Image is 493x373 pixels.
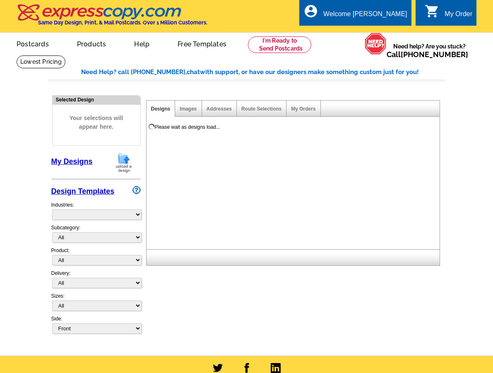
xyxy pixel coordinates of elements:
[323,10,407,22] div: Welcome [PERSON_NAME]
[132,186,141,194] img: design-wizard-help-icon.png
[51,247,141,270] div: Product:
[207,106,232,112] a: Addresses
[51,292,141,315] div: Sizes:
[113,152,135,173] img: upload-design
[241,106,281,112] a: Route Selections
[151,106,171,112] a: Designs
[148,123,155,130] img: loading...
[51,224,141,247] div: Subcategory:
[59,106,134,140] span: Your selections will appear here.
[51,270,141,292] div: Delivery:
[401,50,468,59] a: [PHONE_NUMBER]
[121,34,163,53] a: Help
[425,4,440,19] i: shopping_cart
[53,96,140,103] div: Selected Design
[425,9,472,19] a: shopping_cart My Order
[17,10,207,26] a: Same Day Design, Print, & Mail Postcards. Over 1 Million Customers.
[303,4,318,19] i: account_circle
[187,68,200,76] span: chat
[51,315,141,334] div: Side:
[155,123,220,131] div: Please wait as designs load...
[164,34,240,53] a: Free Templates
[51,197,141,224] div: Industries:
[3,34,62,53] a: Postcards
[81,67,445,77] div: Need Help? call [PHONE_NUMBER], with support, or have our designers make something custom just fo...
[180,106,197,112] a: Images
[51,187,115,195] a: Design Templates
[445,10,472,22] div: My Order
[51,157,93,166] a: My Designs
[291,106,315,112] a: My Orders
[64,34,120,53] a: Products
[387,50,468,59] span: Call
[387,42,472,59] span: Need help? Are you stuck?
[38,19,207,26] h4: Same Day Design, Print, & Mail Postcards. Over 1 Million Customers.
[365,33,387,54] img: help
